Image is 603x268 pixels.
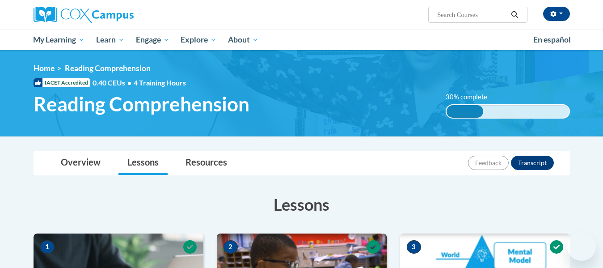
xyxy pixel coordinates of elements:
span: 4 Training Hours [134,78,186,87]
span: • [127,78,131,87]
button: Feedback [468,156,509,170]
a: Home [34,64,55,73]
span: 1 [40,240,55,254]
a: Cox Campus [34,7,203,23]
span: 3 [407,240,421,254]
div: Main menu [20,30,583,50]
span: My Learning [33,34,84,45]
span: About [228,34,258,45]
h3: Lessons [34,193,570,216]
a: My Learning [28,30,91,50]
button: Search [508,9,521,20]
span: En español [533,35,571,44]
input: Search Courses [436,9,508,20]
label: 30% complete [446,92,497,102]
span: Learn [96,34,124,45]
img: Cox Campus [34,7,134,23]
span: 0.40 CEUs [93,78,134,88]
span: Reading Comprehension [34,92,249,116]
button: Account Settings [543,7,570,21]
span: Reading Comprehension [65,64,151,73]
span: Engage [136,34,169,45]
a: Lessons [118,151,168,175]
div: 30% complete [447,105,483,118]
a: About [222,30,264,50]
span: Explore [181,34,216,45]
span: IACET Accredited [34,78,90,87]
iframe: Button to launch messaging window [567,232,596,261]
a: En español [527,30,577,49]
a: Engage [130,30,175,50]
span: 2 [223,240,238,254]
a: Learn [90,30,130,50]
a: Explore [175,30,222,50]
a: Resources [177,151,236,175]
a: Overview [52,151,110,175]
button: Transcript [511,156,554,170]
